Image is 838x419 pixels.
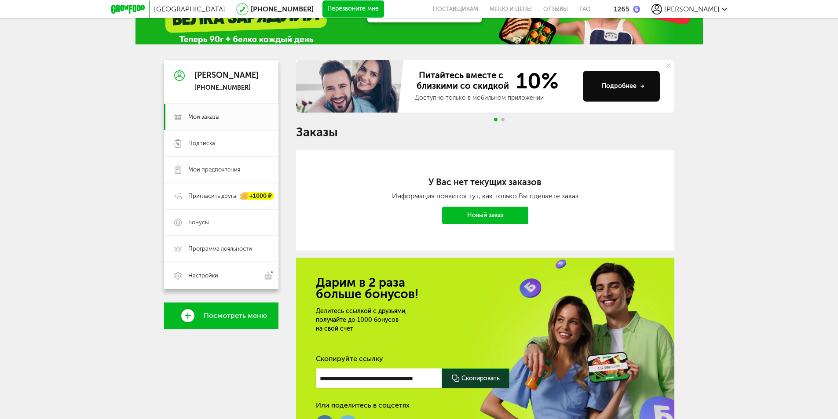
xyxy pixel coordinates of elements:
img: bonus_b.cdccf46.png [633,6,640,13]
h1: Заказы [296,127,674,138]
a: Подписка [164,130,278,157]
a: Настройки [164,262,278,289]
span: Посмотреть меню [204,312,267,320]
button: Перезвоните мне [322,0,384,18]
a: Мои предпочтения [164,157,278,183]
a: Посмотреть меню [164,302,278,329]
span: Настройки [188,272,218,280]
a: Новый заказ [442,207,528,224]
div: Делитесь ссылкой с друзьями, получайте до 1000 бонусов на свой счет [316,307,521,333]
span: Пригласить друга [188,192,236,200]
span: 10% [511,70,559,92]
a: Пригласить друга +1000 ₽ [164,183,278,209]
div: Подробнее [602,82,644,91]
span: Питайтесь вместе с близкими со скидкой [415,70,511,92]
div: Доступно только в мобильном приложении [415,94,576,102]
a: Программа лояльности [164,236,278,262]
h2: У Вас нет текущих заказов [331,177,639,187]
span: Бонусы [188,219,209,226]
div: 1265 [614,5,629,13]
div: +1000 ₽ [241,193,274,200]
a: Бонусы [164,209,278,236]
button: Подробнее [583,71,660,102]
span: Go to slide 1 [494,118,498,121]
span: Программа лояльности [188,245,252,253]
h2: Дарим в 2 раза больше бонусов! [316,277,655,300]
div: Скопируйте ссылку [316,354,655,363]
span: Подписка [188,139,215,147]
div: [PERSON_NAME] [194,71,259,80]
span: [PERSON_NAME] [664,5,720,13]
a: Мои заказы [164,104,278,130]
img: family-banner.579af9d.jpg [296,60,406,113]
div: Или поделитесь в соцсетях [316,401,410,410]
span: Мои заказы [188,113,220,121]
span: Go to slide 2 [501,118,505,121]
span: Мои предпочтения [188,166,240,174]
div: Информация появится тут, как только Вы сделаете заказ [331,192,639,200]
a: [PHONE_NUMBER] [251,5,314,13]
span: [GEOGRAPHIC_DATA] [154,5,225,13]
div: [PHONE_NUMBER] [194,84,259,92]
